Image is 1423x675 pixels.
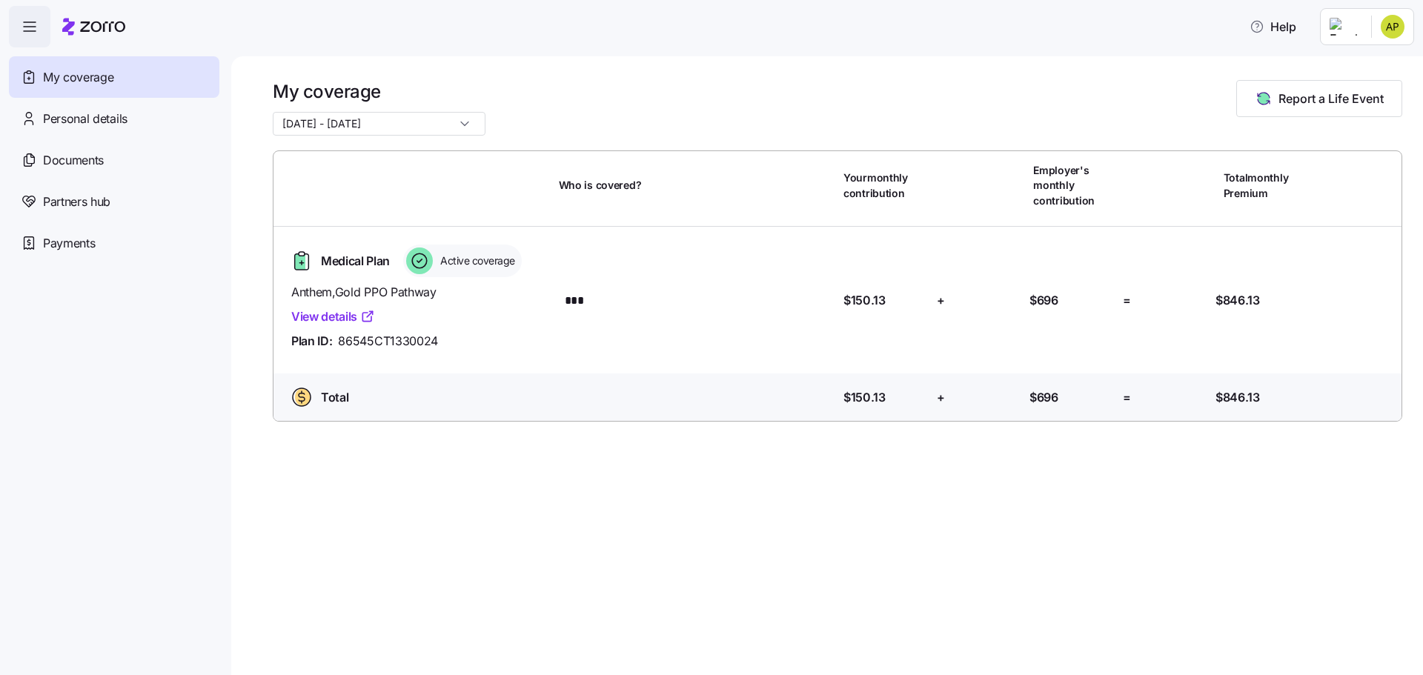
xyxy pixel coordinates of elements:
span: Anthem , Gold PPO Pathway [291,283,547,302]
a: Partners hub [9,181,219,222]
span: + [937,291,945,310]
span: Your monthly contribution [843,170,926,201]
span: Help [1250,18,1296,36]
span: = [1123,388,1131,407]
a: Personal details [9,98,219,139]
span: Employer's monthly contribution [1033,163,1116,208]
span: Payments [43,234,95,253]
button: Report a Life Event [1236,80,1402,117]
span: 86545CT1330024 [338,332,438,350]
span: Partners hub [43,193,110,211]
span: $150.13 [843,291,886,310]
span: Total [321,388,348,407]
span: Medical Plan [321,252,390,270]
span: Personal details [43,110,127,128]
span: + [937,388,945,407]
span: Plan ID: [291,332,332,350]
span: My coverage [43,68,113,87]
span: = [1123,291,1131,310]
span: $846.13 [1215,388,1260,407]
span: $150.13 [843,388,886,407]
span: Total monthly Premium [1224,170,1307,201]
a: View details [291,307,375,326]
span: Report a Life Event [1278,90,1384,107]
button: Help [1238,12,1308,41]
span: $696 [1029,388,1058,407]
a: Documents [9,139,219,181]
h1: My coverage [273,80,485,103]
a: My coverage [9,56,219,98]
span: Documents [43,151,104,170]
span: $696 [1029,291,1058,310]
img: Employer logo [1330,18,1359,36]
span: Active coverage [436,253,515,268]
img: 3f1015a758437cde4598f8db361b0387 [1381,15,1404,39]
span: Who is covered? [559,178,642,193]
a: Payments [9,222,219,264]
span: $846.13 [1215,291,1260,310]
